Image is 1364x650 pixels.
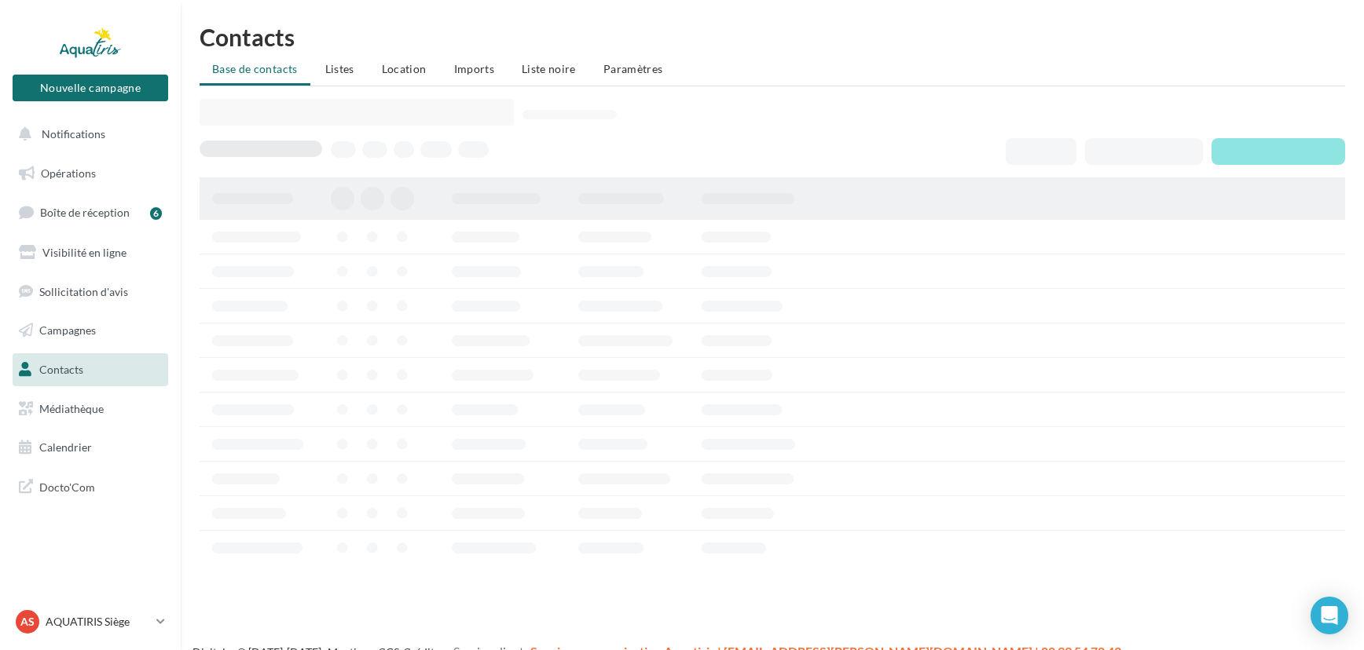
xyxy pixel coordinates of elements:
a: Sollicitation d'avis [9,276,171,309]
span: Contacts [39,363,83,376]
span: Liste noire [522,62,576,75]
a: Contacts [9,353,171,386]
span: Sollicitation d'avis [39,284,128,298]
span: AS [20,614,35,630]
span: Campagnes [39,323,96,337]
button: Notifications [9,118,165,151]
span: Opérations [41,166,96,180]
div: 6 [150,207,162,220]
span: Listes [325,62,354,75]
a: Campagnes [9,314,171,347]
span: Docto'Com [39,477,95,497]
span: Boîte de réception [40,206,130,219]
a: AS AQUATIRIS Siège [13,607,168,637]
span: Calendrier [39,440,92,454]
span: Paramètres [603,62,663,75]
a: Médiathèque [9,393,171,425]
span: Visibilité en ligne [42,246,126,259]
a: Docto'Com [9,470,171,503]
a: Calendrier [9,431,171,464]
p: AQUATIRIS Siège [46,614,150,630]
span: Médiathèque [39,402,104,415]
span: Location [382,62,427,75]
h1: Contacts [200,25,1345,49]
a: Boîte de réception6 [9,195,171,229]
div: Open Intercom Messenger [1311,597,1348,634]
span: Imports [454,62,494,75]
span: Notifications [42,127,105,141]
a: Visibilité en ligne [9,236,171,269]
button: Nouvelle campagne [13,75,168,101]
a: Opérations [9,157,171,190]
